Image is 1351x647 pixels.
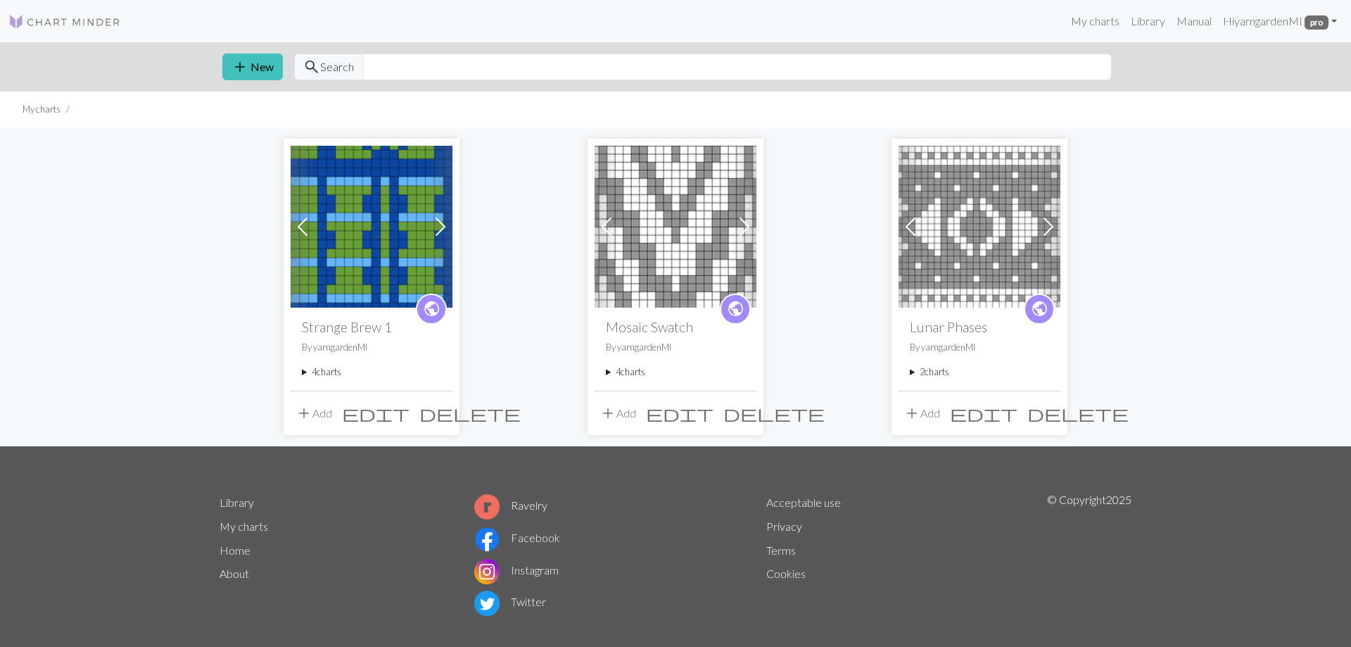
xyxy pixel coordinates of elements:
button: Add [291,400,337,427]
summary: 4charts [302,365,441,379]
a: public [416,294,447,325]
p: By yarngardenMI [910,341,1049,354]
i: public [1031,295,1048,323]
p: © Copyright 2025 [1047,491,1131,620]
summary: 4charts [606,365,745,379]
a: 131 hat [291,218,452,232]
a: HiyarngardenMI pro [1217,7,1343,35]
span: edit [342,403,410,423]
span: public [1031,298,1048,320]
span: edit [646,403,713,423]
span: edit [950,403,1017,423]
span: public [727,298,744,320]
button: Edit [641,400,718,427]
span: add [296,403,312,423]
a: Ravelry [474,498,547,512]
i: Edit [950,405,1017,422]
a: Library [1125,7,1171,35]
img: Ravelry logo [474,494,500,520]
button: Delete [414,400,526,427]
a: My charts [1065,7,1125,35]
a: public [720,294,751,325]
img: Lunar Phases [899,146,1060,308]
button: Edit [945,400,1022,427]
button: Edit [337,400,414,427]
button: Add [899,400,945,427]
button: New [222,54,283,80]
span: delete [723,403,825,423]
a: Instagram [474,563,559,577]
a: Library [220,496,254,509]
img: Facebook logo [474,527,500,552]
i: public [423,295,440,323]
a: Twitter [474,595,546,608]
button: Add [595,400,641,427]
a: Privacy [766,520,802,533]
a: Acceptable use [766,496,841,509]
span: search [303,57,320,77]
a: Lunar Phases [899,218,1060,232]
a: Manual [1171,7,1217,35]
a: Home [220,544,250,557]
img: Mosaic swatch 3 [595,146,756,308]
button: Delete [1022,400,1134,427]
span: pro [1305,15,1328,30]
button: Delete [718,400,830,427]
a: Cookies [766,567,806,580]
a: About [220,567,249,580]
a: Mosaic swatch 3 [595,218,756,232]
i: public [727,295,744,323]
h2: Strange Brew 1 [302,319,441,335]
summary: 2charts [910,365,1049,379]
span: Search [320,58,354,75]
img: 131 hat [291,146,452,308]
p: By yarngardenMI [302,341,441,354]
li: My charts [23,103,61,116]
a: Facebook [474,531,560,544]
i: Edit [342,405,410,422]
img: Instagram logo [474,559,500,584]
h2: Lunar Phases [910,319,1049,335]
span: add [600,403,616,423]
a: My charts [220,520,268,533]
p: By yarngardenMI [606,341,745,354]
h2: Mosaic Swatch [606,319,745,335]
a: public [1024,294,1055,325]
span: add [231,57,248,77]
span: add [903,403,920,423]
span: public [423,298,440,320]
a: Terms [766,544,796,557]
img: Logo [8,13,121,30]
span: delete [1027,403,1129,423]
span: delete [419,403,521,423]
i: Edit [646,405,713,422]
img: Twitter logo [474,591,500,616]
